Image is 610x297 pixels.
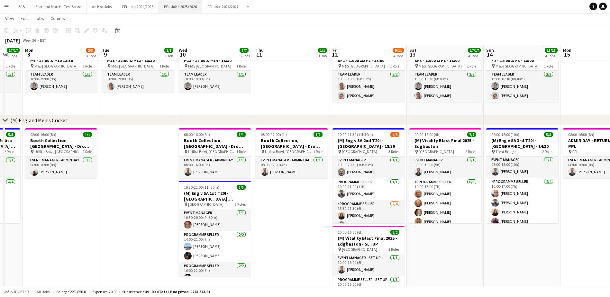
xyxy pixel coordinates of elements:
app-card-role: Team Leader1/110:00-19:00 (9h)[PERSON_NAME] [179,71,251,93]
span: 10 [178,51,187,58]
h3: (M) Vitality Blast Final 2025 - Edgbaston [409,138,481,149]
span: 4/6 [390,132,399,137]
span: [GEOGRAPHIC_DATA] [342,247,377,252]
span: 1 Role [467,64,476,68]
app-card-role: Event Manager1/108:00-18:00 (10h)[PERSON_NAME] [486,156,558,178]
span: 2 Roles [388,247,399,252]
button: ECB [13,0,30,13]
span: 1 Role [83,64,92,68]
span: 2 Roles [4,149,15,154]
h3: (M) Vitality Blast Final 2025 - Edgbaston - SETUP [332,235,405,247]
span: M&S [GEOGRAPHIC_DATA] [111,64,154,68]
div: BST [40,38,46,43]
span: M&S [GEOGRAPHIC_DATA] [496,64,539,68]
span: Week 36 [21,38,37,43]
span: 1/1 [318,48,327,53]
span: 3 Roles [388,149,399,154]
span: Trent Bridge [496,149,515,154]
span: [GEOGRAPHIC_DATA] [419,149,454,154]
app-card-role: Programme Seller2/214:00-21:00 (7h)[PERSON_NAME][PERSON_NAME] [179,231,251,262]
app-job-card: 08:00-16:00 (8h)1/1Booth Collection [GEOGRAPHIC_DATA] - Drop [GEOGRAPHIC_DATA] Utilita Bowl, [GEO... [25,128,97,178]
span: 1 Role [390,64,399,68]
span: Wed [179,47,187,53]
div: 10:30-22:00 (11h30m)5/5(M) Eng v SA 1st T20I - [GEOGRAPHIC_DATA], [GEOGRAPHIC_DATA] - 18:[GEOGRAP... [179,181,251,276]
span: 13 [408,51,416,58]
app-card-role: Programme Seller2/415:30-21:30 (6h)[PERSON_NAME][PERSON_NAME] [332,200,405,250]
span: 1/1 [237,132,246,137]
h3: Booth Collection, [GEOGRAPHIC_DATA] - Drop off Warick [256,138,328,149]
span: 1/1 [164,48,173,53]
app-job-card: 10:00-21:30 (11h30m)4/6(M) Eng v SA 2nd T20I - [GEOGRAPHIC_DATA] - 18:30 [GEOGRAPHIC_DATA]3 Roles... [332,128,405,223]
app-job-card: 10:00-18:30 (8h30m)2/2World Boxing Championship SF1 - 12:00 &SF2 - 18:00 M&S [GEOGRAPHIC_DATA]1 R... [332,42,405,102]
span: 11 [255,51,264,58]
div: 3 Jobs [86,53,96,58]
button: Budgeted [3,288,30,295]
a: Comms [48,14,68,22]
span: 5/5 [237,185,246,190]
app-card-role: Team Leader2/210:00-18:30 (8h30m)[PERSON_NAME][PERSON_NAME] [409,71,481,102]
app-job-card: 10:00-19:00 (9h)1/1World Boxing Championship P11 - 12:00 & P12 - 18:30 M&S [GEOGRAPHIC_DATA]1 Rol... [102,42,174,93]
app-job-card: 08:00-12:00 (4h)1/1Booth Collection, [GEOGRAPHIC_DATA] - Drop off Warick Utilita Bowl, [GEOGRAPHI... [256,128,328,178]
div: 10:00-18:30 (8h30m)2/2World Boxing Championship SF3 - 12:00 & F1 - 18:00 M&S [GEOGRAPHIC_DATA]1 R... [409,42,481,102]
app-card-role: Programme Seller6/610:00-17:00 (7h)[PERSON_NAME][PERSON_NAME][PERSON_NAME][PERSON_NAME] [409,178,481,247]
span: 17/17 [468,48,481,53]
span: 2/2 [390,230,399,235]
span: 17/17 [7,48,20,53]
app-card-role: Team Leader1/110:00-19:00 (9h)[PERSON_NAME] [25,71,97,93]
span: Utilita Bowl, [GEOGRAPHIC_DATA] [265,149,313,154]
span: 09:00-18:00 (9h) [414,132,441,137]
span: 14 [485,51,494,58]
span: 15/15 [545,48,558,53]
app-card-role: Event Manager - Admin Day1/108:00-16:00 (8h)[PERSON_NAME] [25,157,97,178]
span: 1/1 [314,132,323,137]
span: 2 Roles [465,149,476,154]
h3: Booth Collection, [GEOGRAPHIC_DATA] - Drop off Warick [179,138,251,149]
span: 1 Role [313,149,323,154]
div: [DATE] [5,37,20,44]
div: 4 Jobs [393,53,404,58]
span: 08:00-16:00 (8h) [184,132,210,137]
span: 15 [562,51,571,58]
button: Scotland Match - Test Board [30,0,87,13]
span: PPL [572,149,578,154]
app-card-role: Team Leader1/110:00-19:00 (9h)[PERSON_NAME] [102,71,174,93]
span: Jobs [34,15,44,21]
h3: (M) Eng v SA 2nd T20I - [GEOGRAPHIC_DATA] - 18:30 [332,138,405,149]
div: 5 Jobs [7,53,19,58]
span: 5/5 [6,132,15,137]
app-job-card: 10:00-19:00 (9h)1/1World Boxing Championship P9 - 12:00 & P10 18:30 M&S [GEOGRAPHIC_DATA]1 RoleTe... [25,42,97,93]
app-card-role: Event Manager - Set up1/110:00-16:00 (6h)[PERSON_NAME] [332,254,405,276]
app-job-card: 08:00-18:00 (10h)5/5(M) Eng v SA 3rd T20I - [GEOGRAPHIC_DATA] - 14:30 Trent Bridge2 RolesEvent Ma... [486,128,558,223]
span: [GEOGRAPHIC_DATA] [342,149,377,154]
span: Utilita Bowl, [GEOGRAPHIC_DATA] [188,149,236,154]
span: 2/3 [86,48,95,53]
div: 10:00-18:30 (8h30m)2/2World Boxing Championship F2 - 12:00 & F3 - 18:00 M&S [GEOGRAPHIC_DATA]1 Ro... [486,42,558,102]
span: 1 Role [236,149,246,154]
span: M&S [GEOGRAPHIC_DATA] [419,64,462,68]
a: View [3,14,17,22]
span: M&S [GEOGRAPHIC_DATA] [342,64,385,68]
div: 1 Job [318,53,327,58]
span: Mon [563,47,571,53]
span: Sat [409,47,416,53]
span: 10:30-22:00 (11h30m) [184,185,219,190]
span: 3 Roles [235,202,246,207]
span: 1 Role [544,64,553,68]
span: All jobs [35,289,51,294]
div: 1 Job [165,53,173,58]
div: 4 Jobs [468,53,480,58]
span: 2 Roles [542,149,553,154]
app-card-role: Programme Seller1/110:00-21:00 (11h)[PERSON_NAME] [332,178,405,200]
span: Edit [21,15,28,21]
app-card-role: Programme Seller2/216:00-22:00 (6h)[PERSON_NAME] [179,262,251,293]
app-card-role: Team Leader2/210:00-18:30 (8h30m)[PERSON_NAME][PERSON_NAME] [486,71,558,102]
span: [GEOGRAPHIC_DATA] [188,202,223,207]
span: Tue [102,47,109,53]
app-job-card: 09:00-18:00 (9h)7/7(M) Vitality Blast Final 2025 - Edgbaston [GEOGRAPHIC_DATA]2 RolesEvent Manage... [409,128,481,223]
span: 12 [332,51,338,58]
h3: (M) Eng v SA 3rd T20I - [GEOGRAPHIC_DATA] - 14:30 [486,138,558,149]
